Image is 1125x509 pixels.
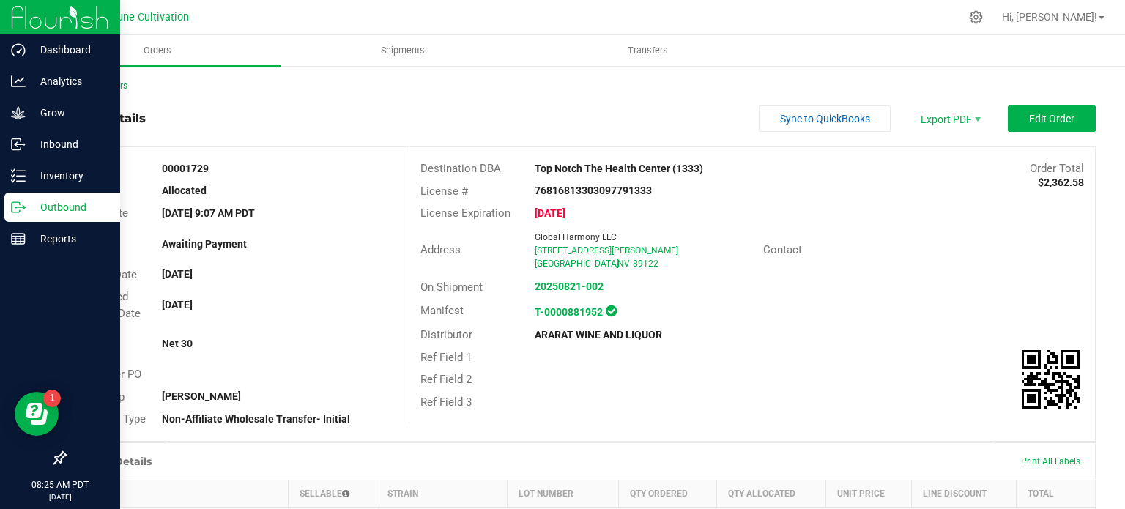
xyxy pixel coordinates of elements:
[606,303,617,319] span: In Sync
[420,373,472,386] span: Ref Field 2
[608,44,688,57] span: Transfers
[633,259,658,269] span: 89122
[1029,113,1074,125] span: Edit Order
[11,105,26,120] inline-svg: Grow
[420,207,510,220] span: License Expiration
[43,390,61,407] iframe: Resource center unread badge
[26,198,114,216] p: Outbound
[162,413,350,425] strong: Non-Affiliate Wholesale Transfer- Initial
[535,185,652,196] strong: 76816813303097791333
[535,207,565,219] strong: [DATE]
[376,480,508,507] th: Strain
[1021,456,1080,467] span: Print All Labels
[162,338,193,349] strong: Net 30
[7,491,114,502] p: [DATE]
[66,480,289,507] th: Item
[420,243,461,256] span: Address
[162,163,209,174] strong: 00001729
[535,280,604,292] a: 20250821-002
[11,74,26,89] inline-svg: Analytics
[1022,350,1080,409] qrcode: 00001729
[35,35,281,66] a: Orders
[26,73,114,90] p: Analytics
[26,135,114,153] p: Inbound
[780,113,870,125] span: Sync to QuickBooks
[508,480,619,507] th: Lot Number
[420,185,468,198] span: License #
[912,480,1017,507] th: Line Discount
[281,35,526,66] a: Shipments
[535,245,678,256] span: [STREET_ADDRESS][PERSON_NAME]
[162,238,247,250] strong: Awaiting Payment
[1030,162,1084,175] span: Order Total
[535,232,617,242] span: Global Harmony LLC
[162,268,193,280] strong: [DATE]
[535,329,662,341] strong: ARARAT WINE AND LIQUOR
[11,231,26,246] inline-svg: Reports
[420,280,483,294] span: On Shipment
[162,299,193,311] strong: [DATE]
[619,480,717,507] th: Qty Ordered
[967,10,985,24] div: Manage settings
[26,41,114,59] p: Dashboard
[420,162,501,175] span: Destination DBA
[1017,480,1095,507] th: Total
[26,230,114,248] p: Reports
[1038,177,1084,188] strong: $2,362.58
[1022,350,1080,409] img: Scan me!
[162,390,241,402] strong: [PERSON_NAME]
[535,259,619,269] span: [GEOGRAPHIC_DATA]
[11,168,26,183] inline-svg: Inventory
[1002,11,1097,23] span: Hi, [PERSON_NAME]!
[7,478,114,491] p: 08:25 AM PDT
[11,200,26,215] inline-svg: Outbound
[11,137,26,152] inline-svg: Inbound
[535,163,703,174] strong: Top Notch The Health Center (1333)
[11,42,26,57] inline-svg: Dashboard
[420,395,472,409] span: Ref Field 3
[763,243,802,256] span: Contact
[361,44,445,57] span: Shipments
[162,207,255,219] strong: [DATE] 9:07 AM PDT
[111,11,189,23] span: Dune Cultivation
[162,185,207,196] strong: Allocated
[15,392,59,436] iframe: Resource center
[826,480,912,507] th: Unit Price
[526,35,771,66] a: Transfers
[905,105,993,132] li: Export PDF
[420,304,464,317] span: Manifest
[759,105,891,132] button: Sync to QuickBooks
[535,306,603,318] a: T-0000881952
[420,351,472,364] span: Ref Field 1
[288,480,376,507] th: Sellable
[124,44,191,57] span: Orders
[26,104,114,122] p: Grow
[617,259,630,269] span: NV
[420,328,472,341] span: Distributor
[616,259,617,269] span: ,
[716,480,826,507] th: Qty Allocated
[1008,105,1096,132] button: Edit Order
[26,167,114,185] p: Inventory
